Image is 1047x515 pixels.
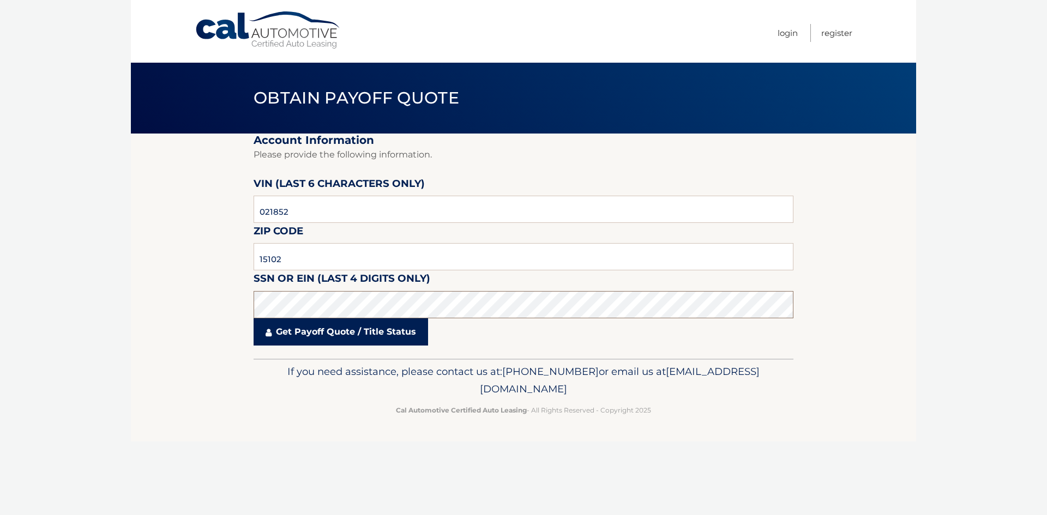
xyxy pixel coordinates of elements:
strong: Cal Automotive Certified Auto Leasing [396,406,527,414]
a: Login [778,24,798,42]
span: [PHONE_NUMBER] [502,365,599,378]
p: - All Rights Reserved - Copyright 2025 [261,404,786,416]
p: If you need assistance, please contact us at: or email us at [261,363,786,398]
h2: Account Information [254,134,793,147]
label: Zip Code [254,223,303,243]
label: SSN or EIN (last 4 digits only) [254,270,430,290]
p: Please provide the following information. [254,147,793,162]
a: Register [821,24,852,42]
a: Cal Automotive [195,11,342,50]
span: Obtain Payoff Quote [254,88,459,108]
a: Get Payoff Quote / Title Status [254,318,428,346]
label: VIN (last 6 characters only) [254,175,425,196]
